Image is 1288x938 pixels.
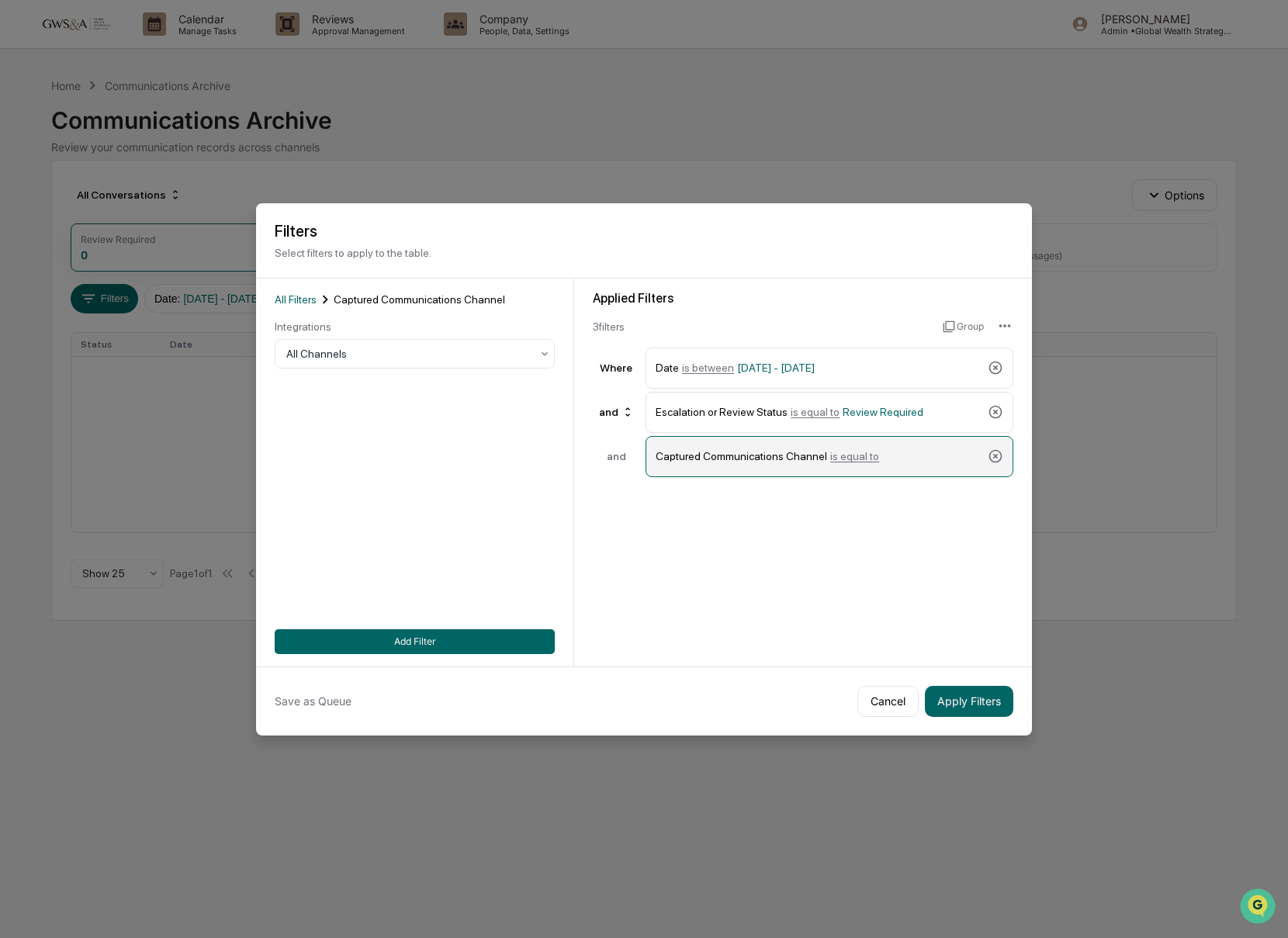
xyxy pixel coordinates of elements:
[830,450,879,462] span: is equal to
[334,293,505,306] span: Captured Communications Channel
[275,247,1013,259] p: Select filters to apply to the table.
[593,291,1013,306] div: Applied Filters
[925,686,1013,717] button: Apply Filters
[264,123,282,142] button: Start new chat
[154,263,188,275] span: Pylon
[9,189,106,217] a: 🖐️Preclearance
[682,362,734,374] span: is between
[53,134,196,147] div: We're available if you need us!
[53,119,254,134] div: Start new chat
[656,355,982,382] div: Date
[106,189,199,217] a: 🗄️Attestations
[113,197,125,209] div: 🗄️
[275,222,1013,241] h2: Filters
[656,443,982,470] div: Captured Communications Channel
[275,629,555,654] button: Add Filter
[656,399,982,426] div: Escalation or Review Status
[275,293,317,306] span: All Filters
[737,362,815,374] span: [DATE] - [DATE]
[128,196,192,211] span: Attestations
[791,406,840,418] span: is equal to
[16,33,282,57] p: How can we help?
[275,320,555,333] div: Integrations
[275,686,351,717] button: Save as Queue
[9,219,104,247] a: 🔎Data Lookup
[109,262,188,275] a: Powered byPylon
[857,686,919,717] button: Cancel
[40,71,256,87] input: Clear
[16,119,43,147] img: 1746055101610-c473b297-6a78-478c-a979-82029cc54cd1
[16,227,28,239] div: 🔎
[843,406,923,418] span: Review Required
[31,196,100,211] span: Preclearance
[943,314,984,339] button: Group
[593,400,640,424] div: and
[31,225,98,241] span: Data Lookup
[593,320,930,333] div: 3 filter s
[16,197,28,209] div: 🖐️
[593,450,639,462] div: and
[593,362,639,374] div: Where
[1238,887,1280,929] iframe: Open customer support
